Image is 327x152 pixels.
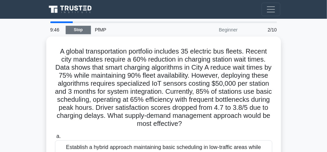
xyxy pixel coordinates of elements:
[91,23,183,36] div: PfMP
[54,47,273,128] h5: A global transportation portfolio includes 35 electric bus fleets. Recent city mandates require a...
[56,133,61,139] span: a.
[183,23,242,36] div: Beginner
[46,23,66,36] div: 9:46
[66,26,91,34] a: Stop
[262,3,280,16] button: Toggle navigation
[242,23,281,36] div: 2/10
